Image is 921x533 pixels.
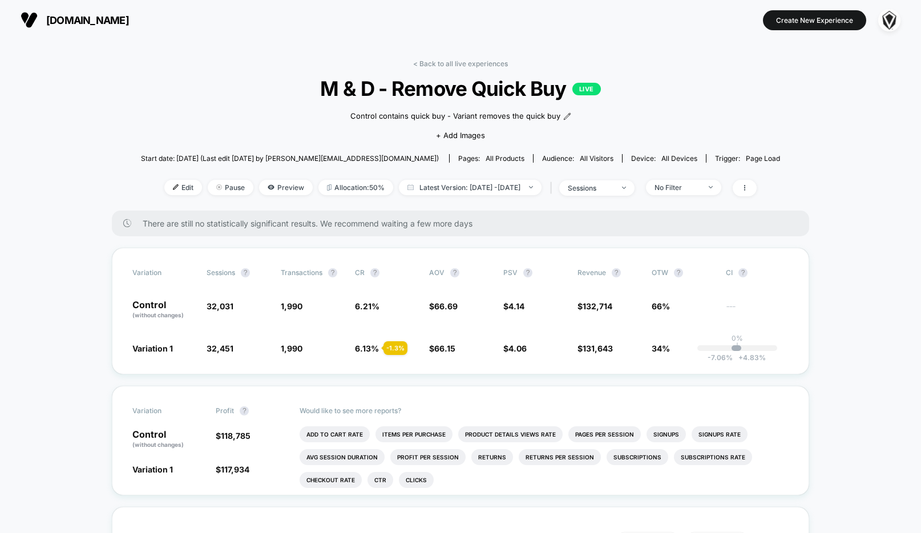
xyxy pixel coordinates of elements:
[21,11,38,29] img: Visually logo
[132,312,184,318] span: (without changes)
[508,344,527,353] span: 4.06
[733,353,766,362] span: 4.83 %
[726,303,789,320] span: ---
[583,344,613,353] span: 131,643
[878,9,900,31] img: ppic
[652,344,670,353] span: 34%
[746,154,780,163] span: Page Load
[259,180,313,195] span: Preview
[732,334,743,342] p: 0%
[143,219,786,228] span: There are still no statistically significant results. We recommend waiting a few more days
[429,301,458,311] span: $
[375,426,453,442] li: Items Per Purchase
[674,449,752,465] li: Subscriptions Rate
[207,301,233,311] span: 32,031
[572,83,601,95] p: LIVE
[300,472,362,488] li: Checkout Rate
[327,184,332,191] img: rebalance
[434,344,455,353] span: 66.15
[508,301,524,311] span: 4.14
[577,268,606,277] span: Revenue
[300,426,370,442] li: Add To Cart Rate
[318,180,393,195] span: Allocation: 50%
[726,268,789,277] span: CI
[486,154,524,163] span: all products
[132,465,173,474] span: Variation 1
[458,154,524,163] div: Pages:
[674,268,683,277] button: ?
[216,431,251,441] span: $
[399,180,542,195] span: Latest Version: [DATE] - [DATE]
[132,344,173,353] span: Variation 1
[216,184,222,190] img: end
[132,441,184,448] span: (without changes)
[577,344,613,353] span: $
[542,154,613,163] div: Audience:
[355,344,379,353] span: 6.13 %
[241,268,250,277] button: ?
[580,154,613,163] span: All Visitors
[652,301,670,311] span: 66%
[503,268,518,277] span: PSV
[436,131,485,140] span: + Add Images
[132,430,204,449] p: Control
[132,406,195,415] span: Variation
[763,10,866,30] button: Create New Experience
[875,9,904,32] button: ppic
[622,154,706,163] span: Device:
[281,344,302,353] span: 1,990
[607,449,668,465] li: Subscriptions
[221,465,249,474] span: 117,934
[429,268,445,277] span: AOV
[355,301,379,311] span: 6.21 %
[355,268,365,277] span: CR
[173,184,179,190] img: edit
[523,268,532,277] button: ?
[450,268,459,277] button: ?
[655,183,700,192] div: No Filter
[370,268,379,277] button: ?
[652,268,714,277] span: OTW
[407,184,414,190] img: calendar
[17,11,132,29] button: [DOMAIN_NAME]
[736,342,738,351] p: |
[350,111,560,122] span: Control contains quick buy - Variant removes the quick buy
[577,301,612,311] span: $
[216,406,234,415] span: Profit
[692,426,748,442] li: Signups Rate
[141,154,439,163] span: Start date: [DATE] (Last edit [DATE] by [PERSON_NAME][EMAIL_ADDRESS][DOMAIN_NAME])
[46,14,129,26] span: [DOMAIN_NAME]
[216,465,249,474] span: $
[207,344,233,353] span: 32,451
[390,449,466,465] li: Profit Per Session
[240,406,249,415] button: ?
[208,180,253,195] span: Pause
[132,300,195,320] p: Control
[647,426,686,442] li: Signups
[328,268,337,277] button: ?
[281,268,322,277] span: Transactions
[471,449,513,465] li: Returns
[434,301,458,311] span: 66.69
[583,301,612,311] span: 132,714
[399,472,434,488] li: Clicks
[367,472,393,488] li: Ctr
[207,268,235,277] span: Sessions
[429,344,455,353] span: $
[709,186,713,188] img: end
[164,180,202,195] span: Edit
[281,301,302,311] span: 1,990
[413,59,508,68] a: < Back to all live experiences
[622,187,626,189] img: end
[715,154,780,163] div: Trigger:
[503,344,527,353] span: $
[383,341,407,355] div: - 1.3 %
[300,449,385,465] li: Avg Session Duration
[708,353,733,362] span: -7.06 %
[300,406,789,415] p: Would like to see more reports?
[221,431,251,441] span: 118,785
[529,186,533,188] img: end
[547,180,559,196] span: |
[738,268,748,277] button: ?
[568,184,613,192] div: sessions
